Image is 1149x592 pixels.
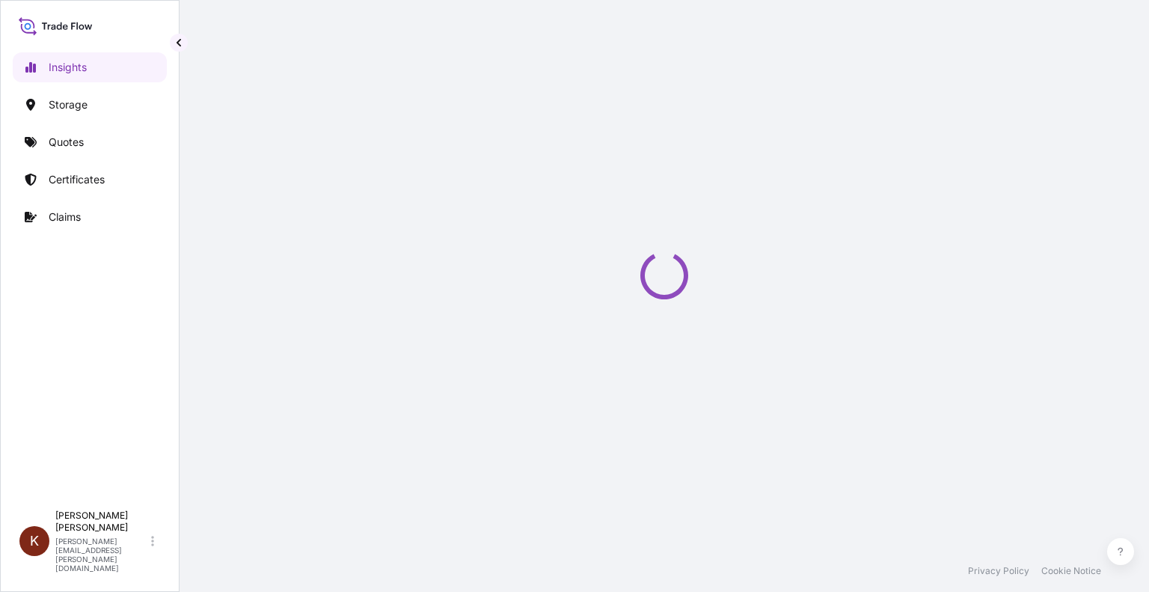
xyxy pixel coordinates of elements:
[13,90,167,120] a: Storage
[49,172,105,187] p: Certificates
[13,165,167,195] a: Certificates
[13,127,167,157] a: Quotes
[13,52,167,82] a: Insights
[13,202,167,232] a: Claims
[1041,565,1101,577] a: Cookie Notice
[55,537,148,573] p: [PERSON_NAME][EMAIL_ADDRESS][PERSON_NAME][DOMAIN_NAME]
[49,97,88,112] p: Storage
[30,534,39,549] span: K
[55,510,148,534] p: [PERSON_NAME] [PERSON_NAME]
[49,210,81,225] p: Claims
[49,135,84,150] p: Quotes
[49,60,87,75] p: Insights
[968,565,1029,577] a: Privacy Policy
